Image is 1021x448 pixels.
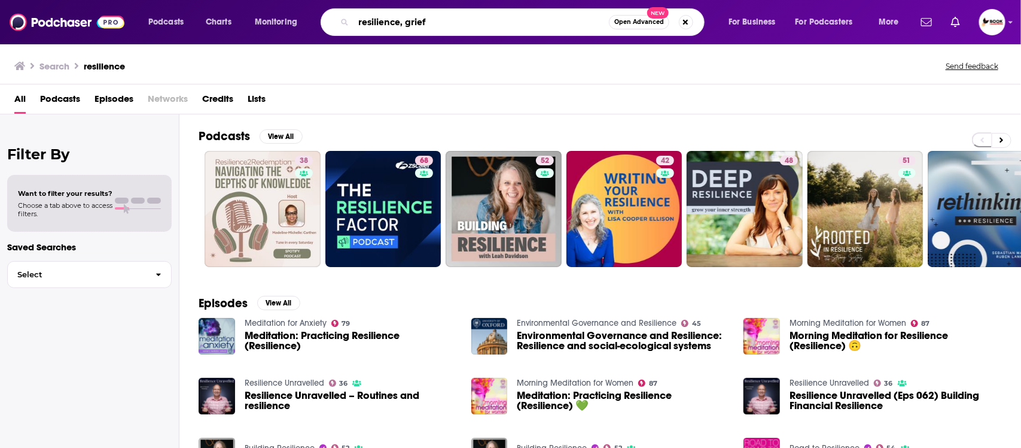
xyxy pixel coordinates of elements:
img: Meditation: Practicing Resilience (Resilience) 💚 [471,378,508,414]
span: Select [8,271,146,279]
button: Open AdvancedNew [609,15,669,29]
span: 36 [885,381,893,386]
span: Networks [148,89,188,114]
span: 38 [300,155,308,167]
span: More [879,14,899,31]
a: 68 [325,151,441,267]
button: open menu [246,13,313,32]
a: Episodes [95,89,133,114]
a: All [14,89,26,114]
img: User Profile [979,9,1005,35]
a: Environmental Governance and Resilience: Resilience and social-ecological systems [517,331,729,351]
span: 36 [339,381,348,386]
span: 68 [420,155,428,167]
span: New [647,7,669,19]
a: Show notifications dropdown [916,12,937,32]
img: Podchaser - Follow, Share and Rate Podcasts [10,11,124,34]
div: Search podcasts, credits, & more... [332,8,716,36]
p: Saved Searches [7,241,172,253]
a: Morning Meditation for Women [517,378,633,388]
a: 52 [536,156,554,165]
span: Lists [248,89,266,114]
a: Environmental Governance and Resilience [517,318,676,328]
a: Resilience Unravelled – Routines and resilience [245,391,457,411]
a: EpisodesView All [199,296,300,311]
img: Meditation: Practicing Resilience (Resilience) [199,318,235,355]
a: 87 [911,320,930,327]
span: 52 [541,155,549,167]
span: Charts [206,14,231,31]
a: 79 [331,320,351,327]
a: 51 [898,156,916,165]
span: 45 [692,321,701,326]
a: 36 [874,380,893,387]
button: open menu [720,13,791,32]
h2: Podcasts [199,129,250,144]
a: Meditation for Anxiety [245,318,327,328]
a: Meditation: Practicing Resilience (Resilience) 💚 [517,391,729,411]
a: PodcastsView All [199,129,303,144]
button: Select [7,261,172,288]
img: Resilience Unravelled (Eps 062) Building Financial Resilience [743,378,780,414]
button: View All [257,296,300,310]
a: 68 [415,156,433,165]
a: 45 [681,320,701,327]
a: 87 [638,380,657,387]
a: Morning Meditation for Resilience (Resilience) 🙃 [790,331,1002,351]
span: 51 [903,155,911,167]
a: Resilience Unravelled [790,378,869,388]
h3: Search [39,60,69,72]
span: Want to filter your results? [18,189,112,198]
span: For Podcasters [796,14,853,31]
a: Morning Meditation for Women [790,318,906,328]
span: Choose a tab above to access filters. [18,201,112,218]
button: open menu [788,13,870,32]
button: Show profile menu [979,9,1005,35]
a: Resilience Unravelled (Eps 062) Building Financial Resilience [790,391,1002,411]
a: 51 [807,151,924,267]
a: 48 [687,151,803,267]
span: Logged in as BookLaunchers [979,9,1005,35]
span: 87 [922,321,930,326]
img: Environmental Governance and Resilience: Resilience and social-ecological systems [471,318,508,355]
a: 42 [656,156,674,165]
a: Meditation: Practicing Resilience (Resilience) [245,331,457,351]
h2: Filter By [7,146,172,163]
img: Morning Meditation for Resilience (Resilience) 🙃 [743,318,780,355]
a: Charts [198,13,239,32]
span: Monitoring [255,14,297,31]
img: Resilience Unravelled – Routines and resilience [199,378,235,414]
button: open menu [140,13,199,32]
a: 48 [780,156,798,165]
a: Credits [202,89,233,114]
a: 52 [446,151,562,267]
span: 42 [661,155,669,167]
a: Show notifications dropdown [946,12,965,32]
input: Search podcasts, credits, & more... [353,13,609,32]
span: 48 [785,155,793,167]
a: 36 [329,380,348,387]
a: 42 [566,151,682,267]
span: 79 [342,321,350,326]
a: Podcasts [40,89,80,114]
a: Resilience Unravelled [245,378,324,388]
span: 87 [649,381,657,386]
h3: resilience [84,60,125,72]
span: Podcasts [148,14,184,31]
span: Open Advanced [614,19,664,25]
span: For Business [729,14,776,31]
